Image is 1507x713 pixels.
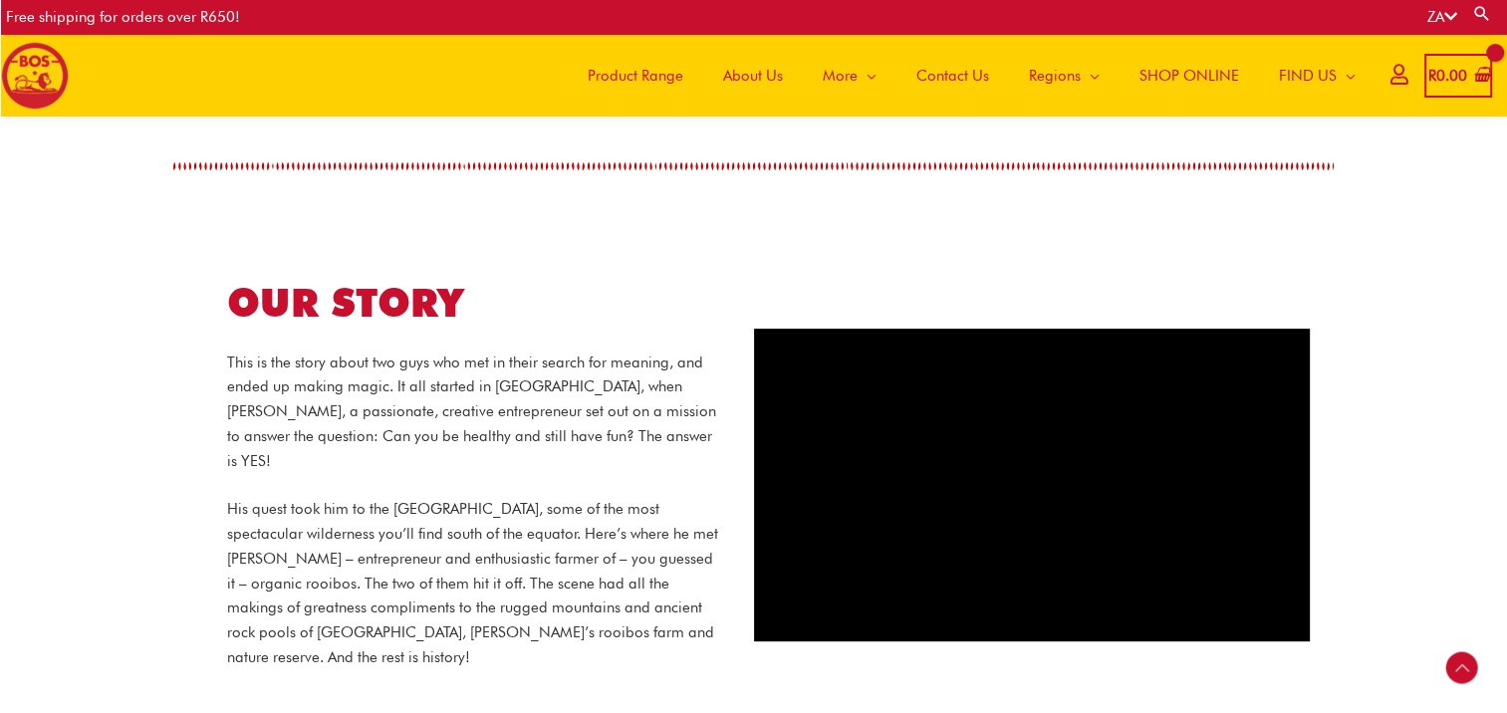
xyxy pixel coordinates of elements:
img: BOS logo finals-200px [1,42,69,110]
a: Contact Us [896,34,1009,117]
bdi: 0.00 [1428,67,1467,85]
p: His quest took him to the [GEOGRAPHIC_DATA], some of the most spectacular wilderness you’ll find ... [227,497,724,669]
a: SHOP ONLINE [1120,34,1259,117]
span: Regions [1029,46,1081,106]
a: Regions [1009,34,1120,117]
a: More [803,34,896,117]
p: This is the story about two guys who met in their search for meaning, and ended up making magic. ... [227,351,724,474]
span: Contact Us [916,46,989,106]
iframe: Discover the Magic of Rooibos [754,329,1311,641]
a: Search button [1472,4,1492,23]
a: Product Range [568,34,703,117]
h1: OUR STORY [227,276,724,331]
span: R [1428,67,1436,85]
span: About Us [723,46,783,106]
a: About Us [703,34,803,117]
span: Product Range [588,46,683,106]
a: View Shopping Cart, empty [1424,54,1492,99]
nav: Site Navigation [553,34,1376,117]
span: More [823,46,858,106]
span: SHOP ONLINE [1139,46,1239,106]
a: ZA [1427,8,1457,26]
span: FIND US [1279,46,1337,106]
